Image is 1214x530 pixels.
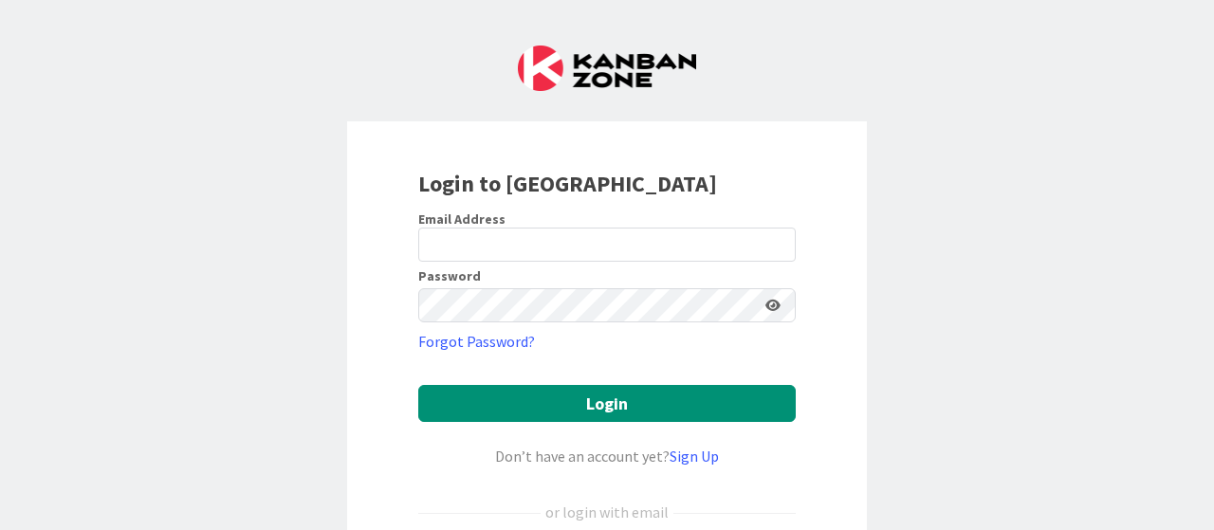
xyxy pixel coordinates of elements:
[418,385,796,422] button: Login
[418,269,481,283] label: Password
[541,501,673,523] div: or login with email
[418,169,717,198] b: Login to [GEOGRAPHIC_DATA]
[418,445,796,467] div: Don’t have an account yet?
[670,447,719,466] a: Sign Up
[418,210,506,228] label: Email Address
[418,330,535,353] a: Forgot Password?
[518,46,696,91] img: Kanban Zone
